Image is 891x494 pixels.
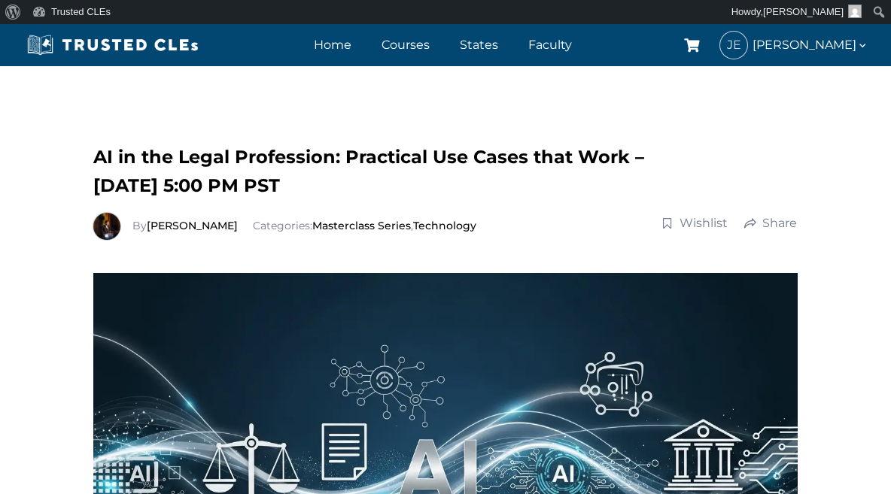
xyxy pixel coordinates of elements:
a: Wishlist [661,214,728,232]
a: [PERSON_NAME] [147,219,238,232]
a: States [456,34,502,56]
span: JE [720,32,747,59]
a: Share [744,214,798,232]
span: AI in the Legal Profession: Practical Use Cases that Work – [DATE] 5:00 PM PST [93,146,644,196]
img: Richard Estevez [93,213,120,240]
a: Courses [378,34,433,56]
span: [PERSON_NAME] [753,35,868,55]
img: Trusted CLEs [23,34,202,56]
a: Masterclass Series [312,219,411,232]
div: Categories: , [132,217,476,234]
a: Faculty [525,34,576,56]
span: By [132,219,241,232]
a: Home [310,34,355,56]
a: Technology [413,219,476,232]
span: [PERSON_NAME] [763,6,844,17]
